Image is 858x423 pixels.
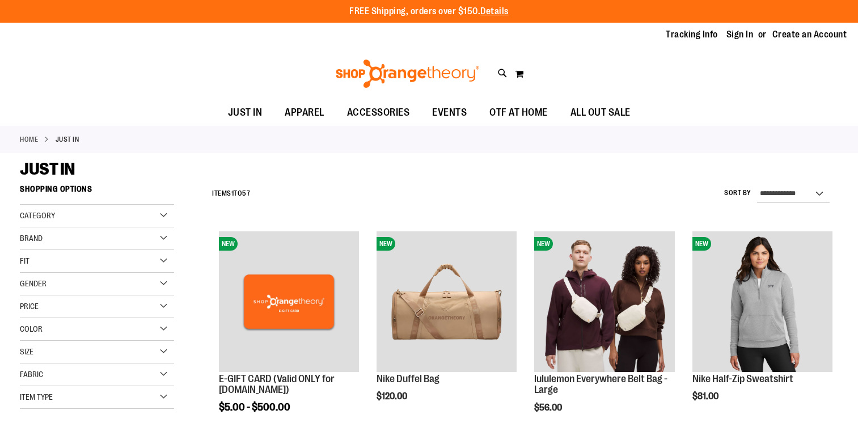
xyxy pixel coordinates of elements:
[228,100,263,125] span: JUST IN
[534,231,674,371] img: lululemon Everywhere Belt Bag - Large
[377,391,409,401] span: $120.00
[377,231,517,373] a: Nike Duffel BagNEW
[20,179,174,205] strong: Shopping Options
[219,231,359,371] img: E-GIFT CARD (Valid ONLY for ShopOrangetheory.com)
[570,100,631,125] span: ALL OUT SALE
[219,373,335,396] a: E-GIFT CARD (Valid ONLY for [DOMAIN_NAME])
[20,324,43,333] span: Color
[377,237,395,251] span: NEW
[432,100,467,125] span: EVENTS
[20,159,75,179] span: JUST IN
[20,370,43,379] span: Fabric
[219,237,238,251] span: NEW
[231,189,234,197] span: 1
[20,392,53,401] span: Item Type
[666,28,718,41] a: Tracking Info
[219,231,359,373] a: E-GIFT CARD (Valid ONLY for ShopOrangetheory.com)NEW
[20,211,55,220] span: Category
[692,373,793,384] a: Nike Half-Zip Sweatshirt
[534,231,674,373] a: lululemon Everywhere Belt Bag - LargeNEW
[334,60,481,88] img: Shop Orangetheory
[534,237,553,251] span: NEW
[377,231,517,371] img: Nike Duffel Bag
[692,237,711,251] span: NEW
[219,401,290,413] span: $5.00 - $500.00
[20,302,39,311] span: Price
[20,256,29,265] span: Fit
[534,373,667,396] a: lululemon Everywhere Belt Bag - Large
[20,347,33,356] span: Size
[347,100,410,125] span: ACCESSORIES
[726,28,754,41] a: Sign In
[692,231,832,371] img: Nike Half-Zip Sweatshirt
[56,134,79,145] strong: JUST IN
[377,373,439,384] a: Nike Duffel Bag
[692,391,720,401] span: $81.00
[212,185,250,202] h2: Items to
[349,5,509,18] p: FREE Shipping, orders over $150.
[772,28,847,41] a: Create an Account
[20,134,38,145] a: Home
[20,279,47,288] span: Gender
[285,100,324,125] span: APPAREL
[489,100,548,125] span: OTF AT HOME
[724,188,751,198] label: Sort By
[480,6,509,16] a: Details
[20,234,43,243] span: Brand
[692,231,832,373] a: Nike Half-Zip SweatshirtNEW
[242,189,250,197] span: 57
[534,403,564,413] span: $56.00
